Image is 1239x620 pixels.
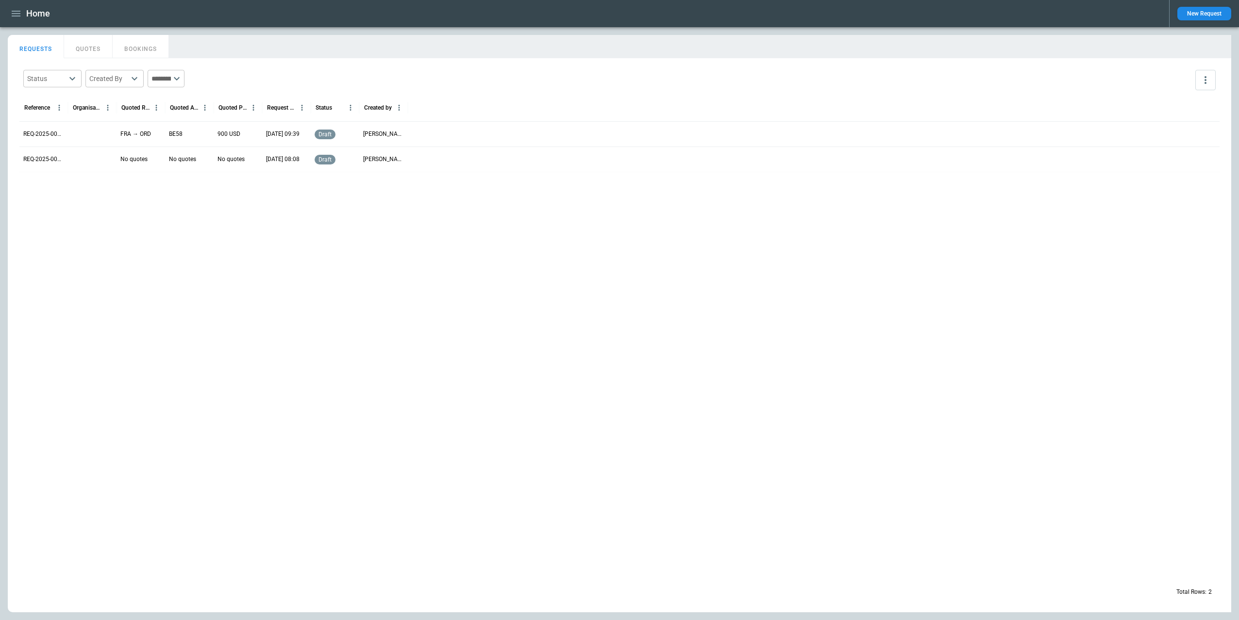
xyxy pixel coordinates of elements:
[113,35,169,58] button: BOOKINGS
[89,74,128,83] div: Created By
[8,35,64,58] button: REQUESTS
[316,104,332,111] div: Status
[120,155,148,163] p: No quotes
[266,155,300,163] p: 09/24/2025 08:08
[247,101,260,114] button: Quoted Price column menu
[26,8,50,19] h1: Home
[296,101,308,114] button: Request Created At (UTC+01:00) column menu
[1208,588,1212,596] p: 2
[73,104,101,111] div: Organisation
[121,104,150,111] div: Quoted Route
[169,130,183,138] p: BE58
[363,155,404,163] p: Ben Jeater
[364,104,392,111] div: Created by
[393,101,405,114] button: Created by column menu
[317,156,334,163] span: draft
[199,101,211,114] button: Quoted Aircraft column menu
[120,130,151,138] p: FRA → ORD
[64,35,113,58] button: QUOTES
[23,155,64,163] p: REQ-2025-000001
[1195,70,1216,90] button: more
[363,130,404,138] p: Simon Watson
[267,104,296,111] div: Request Created At (UTC+01:00)
[1177,7,1231,20] button: New Request
[170,104,199,111] div: Quoted Aircraft
[101,101,114,114] button: Organisation column menu
[169,155,196,163] p: No quotes
[218,104,247,111] div: Quoted Price
[27,74,66,83] div: Status
[24,104,50,111] div: Reference
[23,130,64,138] p: REQ-2025-000002
[150,101,163,114] button: Quoted Route column menu
[344,101,357,114] button: Status column menu
[218,155,245,163] p: No quotes
[218,130,240,138] p: 900 USD
[53,101,66,114] button: Reference column menu
[266,130,300,138] p: 09/24/2025 09:39
[1176,588,1206,596] p: Total Rows:
[317,131,334,138] span: draft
